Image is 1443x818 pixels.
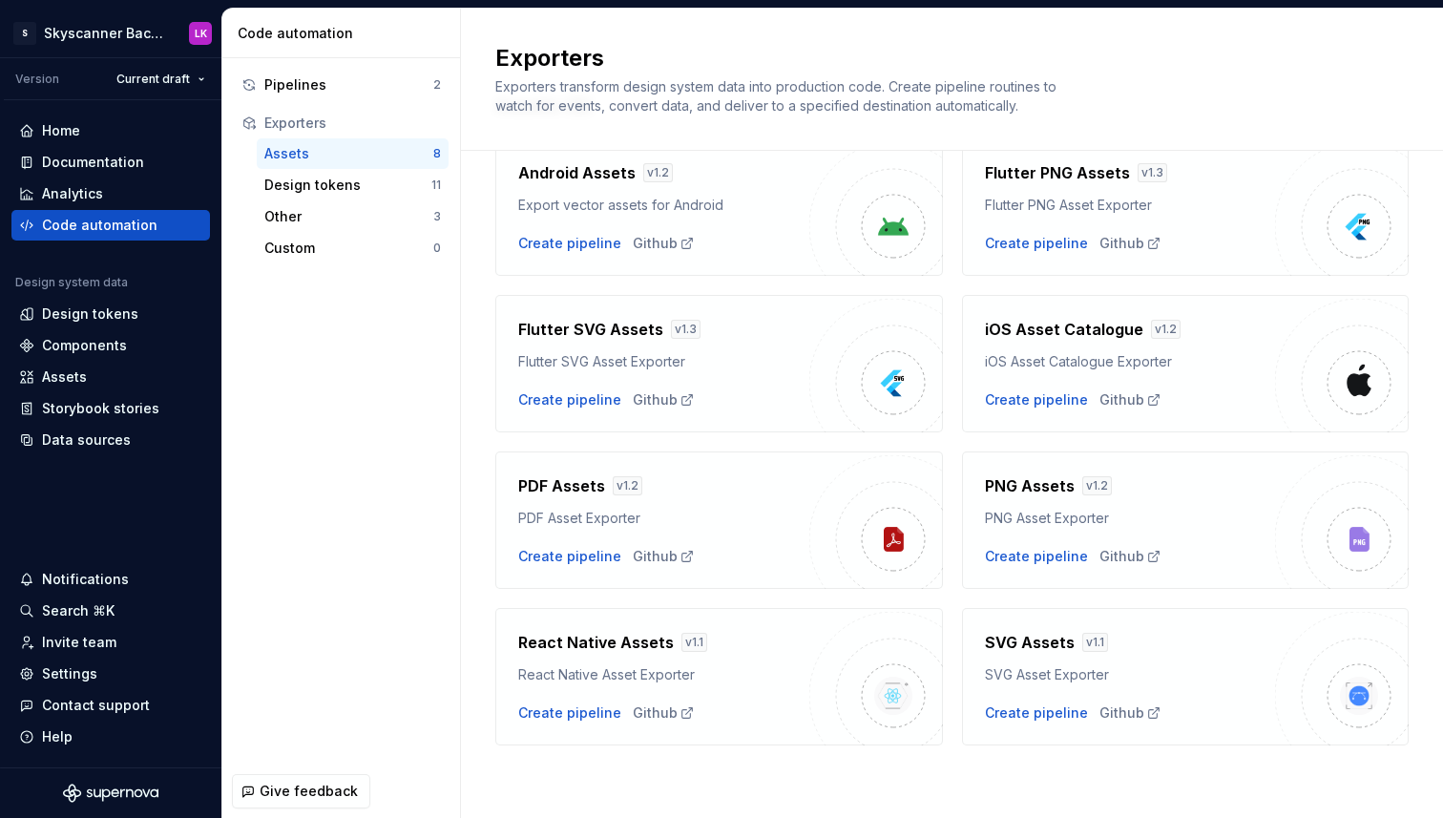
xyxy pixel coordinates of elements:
[1082,476,1112,495] div: v 1.2
[495,78,1060,114] span: Exporters transform design system data into production code. Create pipeline routines to watch fo...
[633,547,695,566] a: Github
[985,631,1075,654] h4: SVG Assets
[257,201,449,232] a: Other3
[257,170,449,200] a: Design tokens11
[985,318,1143,341] h4: iOS Asset Catalogue
[13,22,36,45] div: S
[11,178,210,209] a: Analytics
[42,399,159,418] div: Storybook stories
[11,690,210,721] button: Contact support
[11,210,210,241] a: Code automation
[433,209,441,224] div: 3
[42,727,73,746] div: Help
[42,216,157,235] div: Code automation
[985,390,1088,409] button: Create pipeline
[518,234,621,253] button: Create pipeline
[518,390,621,409] button: Create pipeline
[264,176,431,195] div: Design tokens
[42,664,97,683] div: Settings
[42,570,129,589] div: Notifications
[518,631,674,654] h4: React Native Assets
[11,115,210,146] a: Home
[11,362,210,392] a: Assets
[985,161,1130,184] h4: Flutter PNG Assets
[633,390,695,409] a: Github
[116,72,190,87] span: Current draft
[42,153,144,172] div: Documentation
[1099,390,1161,409] a: Github
[42,121,80,140] div: Home
[518,509,809,528] div: PDF Asset Exporter
[4,12,218,53] button: SSkyscanner BackpackLK
[11,564,210,595] button: Notifications
[633,703,695,723] a: Github
[495,43,1386,73] h2: Exporters
[108,66,214,93] button: Current draft
[985,196,1276,215] div: Flutter PNG Asset Exporter
[11,425,210,455] a: Data sources
[681,633,707,652] div: v 1.1
[1099,703,1161,723] a: Github
[985,703,1088,723] button: Create pipeline
[264,207,433,226] div: Other
[518,161,636,184] h4: Android Assets
[518,703,621,723] button: Create pipeline
[257,138,449,169] a: Assets8
[238,24,452,43] div: Code automation
[42,336,127,355] div: Components
[433,77,441,93] div: 2
[42,430,131,450] div: Data sources
[1099,234,1161,253] a: Github
[431,178,441,193] div: 11
[257,233,449,263] button: Custom0
[11,659,210,689] a: Settings
[1151,320,1181,339] div: v 1.2
[518,474,605,497] h4: PDF Assets
[42,304,138,324] div: Design tokens
[11,627,210,658] a: Invite team
[433,146,441,161] div: 8
[433,241,441,256] div: 0
[42,601,115,620] div: Search ⌘K
[11,596,210,626] button: Search ⌘K
[518,196,809,215] div: Export vector assets for Android
[518,665,809,684] div: React Native Asset Exporter
[15,275,128,290] div: Design system data
[985,547,1088,566] button: Create pipeline
[985,234,1088,253] button: Create pipeline
[11,722,210,752] button: Help
[234,70,449,100] button: Pipelines2
[11,330,210,361] a: Components
[613,476,642,495] div: v 1.2
[633,234,695,253] a: Github
[232,774,370,808] button: Give feedback
[195,26,207,41] div: LK
[42,367,87,387] div: Assets
[15,72,59,87] div: Version
[264,239,433,258] div: Custom
[260,782,358,801] span: Give feedback
[643,163,673,182] div: v 1.2
[518,547,621,566] button: Create pipeline
[11,393,210,424] a: Storybook stories
[42,184,103,203] div: Analytics
[985,509,1276,528] div: PNG Asset Exporter
[63,784,158,803] a: Supernova Logo
[42,696,150,715] div: Contact support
